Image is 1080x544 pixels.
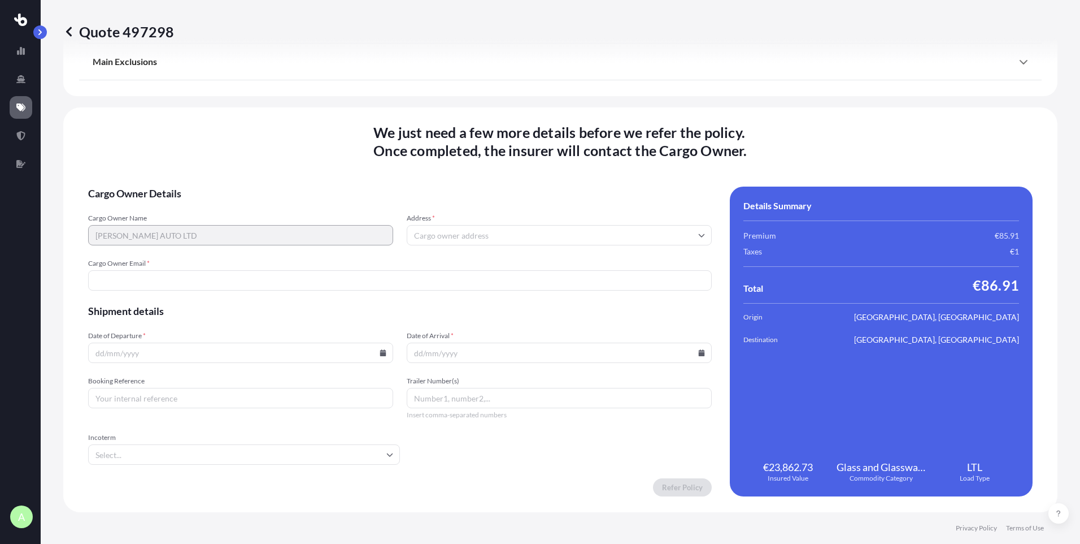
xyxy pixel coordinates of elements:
span: A [18,511,25,523]
span: Cargo Owner Name [88,214,393,223]
span: Cargo Owner Email [88,259,712,268]
a: Terms of Use [1006,524,1044,533]
span: Insert comma-separated numbers [407,411,712,420]
span: €85.91 [995,230,1019,241]
span: Commodity Category [850,474,913,483]
span: Cargo Owner Details [88,187,712,200]
a: Privacy Policy [956,524,997,533]
span: Date of Arrival [407,331,712,340]
input: Select... [88,444,400,465]
span: Date of Departure [88,331,393,340]
span: Destination [743,334,807,346]
span: [GEOGRAPHIC_DATA], [GEOGRAPHIC_DATA] [854,312,1019,323]
input: Your internal reference [88,388,393,408]
span: Booking Reference [88,377,393,386]
span: Load Type [960,474,990,483]
span: We just need a few more details before we refer the policy . Once completed, the insurer will con... [373,123,747,159]
span: Origin [743,312,807,323]
span: Trailer Number(s) [407,377,712,386]
input: dd/mm/yyyy [88,343,393,363]
span: €1 [1010,246,1019,257]
button: Refer Policy [653,478,712,496]
p: Quote 497298 [63,23,174,41]
span: [GEOGRAPHIC_DATA], [GEOGRAPHIC_DATA] [854,334,1019,346]
span: Total [743,283,763,294]
input: Cargo owner address [407,225,712,245]
span: Details Summary [743,200,812,211]
span: Premium [743,230,776,241]
span: Shipment details [88,304,712,318]
span: Glass and Glassware [837,460,925,474]
input: Number1, number2,... [407,388,712,408]
span: Insured Value [768,474,808,483]
span: €23,862.73 [763,460,813,474]
span: Incoterm [88,433,400,442]
p: Refer Policy [662,482,703,493]
span: Address [407,214,712,223]
span: Taxes [743,246,762,257]
span: LTL [967,460,982,474]
input: dd/mm/yyyy [407,343,712,363]
span: €86.91 [973,276,1019,294]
